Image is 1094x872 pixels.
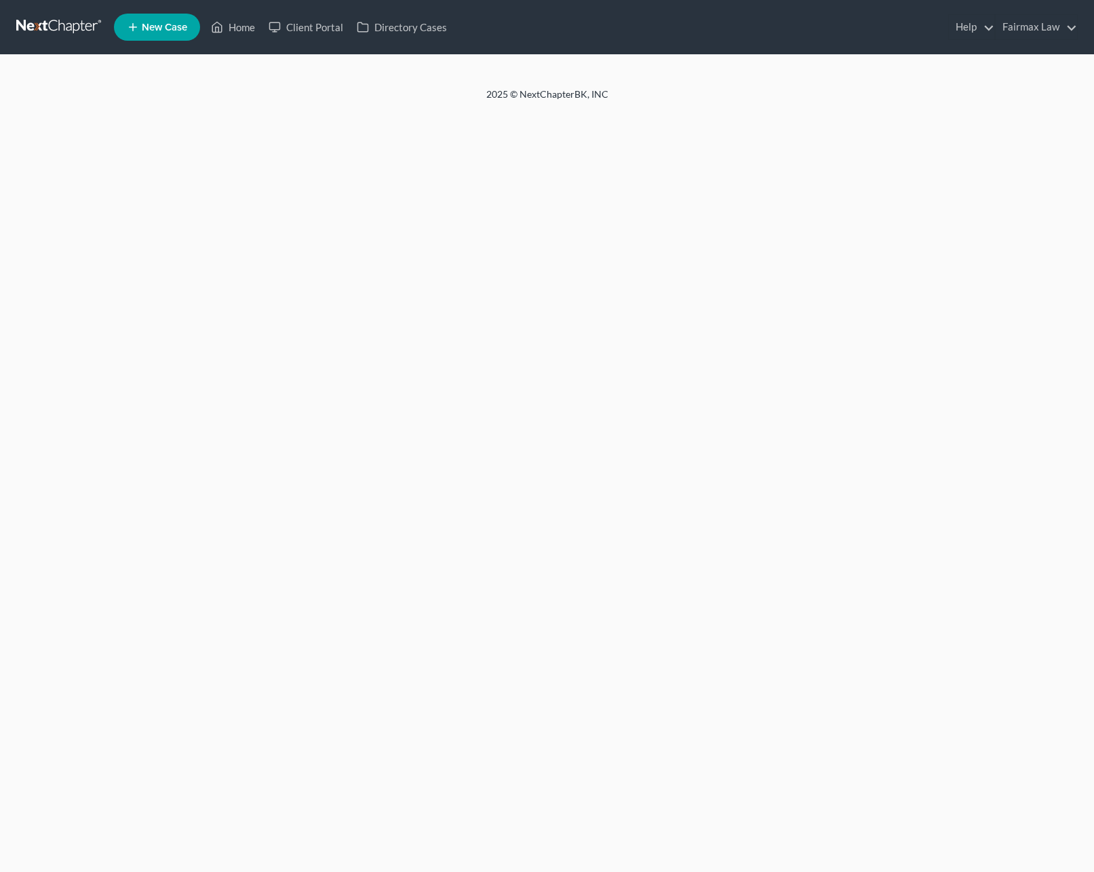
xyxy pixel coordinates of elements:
[204,15,262,39] a: Home
[949,15,994,39] a: Help
[161,88,934,112] div: 2025 © NextChapterBK, INC
[262,15,350,39] a: Client Portal
[114,14,200,41] new-legal-case-button: New Case
[996,15,1077,39] a: Fairmax Law
[350,15,454,39] a: Directory Cases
